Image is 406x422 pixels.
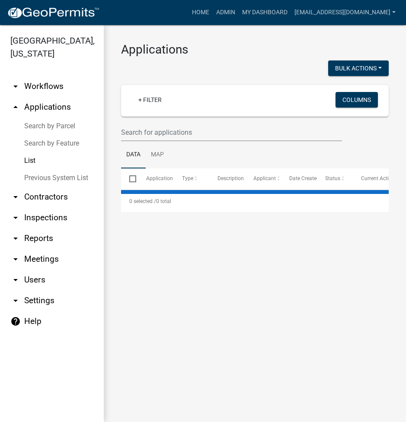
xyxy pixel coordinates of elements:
a: My Dashboard [239,4,291,21]
i: arrow_drop_down [10,275,21,285]
a: Data [121,141,146,169]
i: arrow_drop_down [10,295,21,306]
span: Type [182,175,193,181]
span: Status [325,175,340,181]
i: arrow_drop_down [10,233,21,244]
a: Map [146,141,169,169]
i: arrow_drop_down [10,192,21,202]
span: Current Activity [361,175,397,181]
datatable-header-cell: Select [121,168,137,189]
datatable-header-cell: Description [209,168,245,189]
span: Date Created [289,175,320,181]
input: Search for applications [121,124,342,141]
div: 0 total [121,190,389,212]
i: help [10,316,21,327]
a: Admin [213,4,239,21]
i: arrow_drop_up [10,102,21,112]
i: arrow_drop_down [10,81,21,92]
datatable-header-cell: Application Number [137,168,173,189]
button: Bulk Actions [328,60,389,76]
datatable-header-cell: Status [317,168,353,189]
span: Applicant [253,175,276,181]
datatable-header-cell: Applicant [245,168,281,189]
h3: Applications [121,42,389,57]
i: arrow_drop_down [10,213,21,223]
datatable-header-cell: Date Created [281,168,317,189]
span: 0 selected / [129,198,156,204]
datatable-header-cell: Type [173,168,209,189]
i: arrow_drop_down [10,254,21,264]
span: Description [217,175,244,181]
span: Application Number [146,175,193,181]
button: Columns [336,92,378,108]
a: + Filter [131,92,169,108]
datatable-header-cell: Current Activity [353,168,389,189]
a: Home [189,4,213,21]
a: [EMAIL_ADDRESS][DOMAIN_NAME] [291,4,399,21]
